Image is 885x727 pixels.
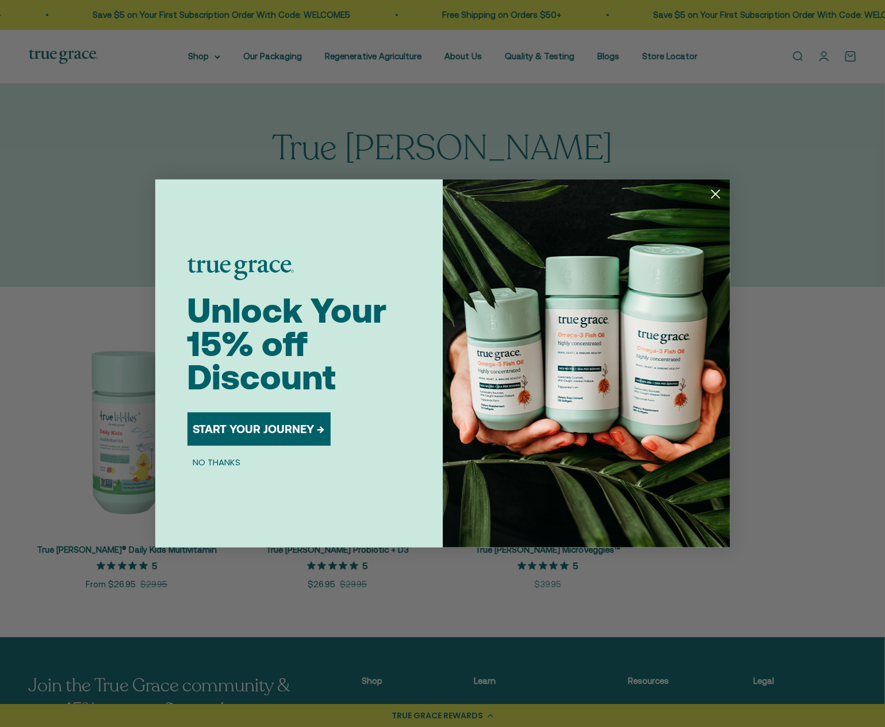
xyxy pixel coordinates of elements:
span: Unlock Your 15% off Discount [187,290,387,397]
button: Close dialog [706,184,726,204]
img: 098727d5-50f8-4f9b-9554-844bb8da1403.jpeg [443,179,730,548]
button: START YOUR JOURNEY → [187,412,331,446]
button: NO THANKS [187,455,247,469]
img: logo placeholder [187,258,294,280]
